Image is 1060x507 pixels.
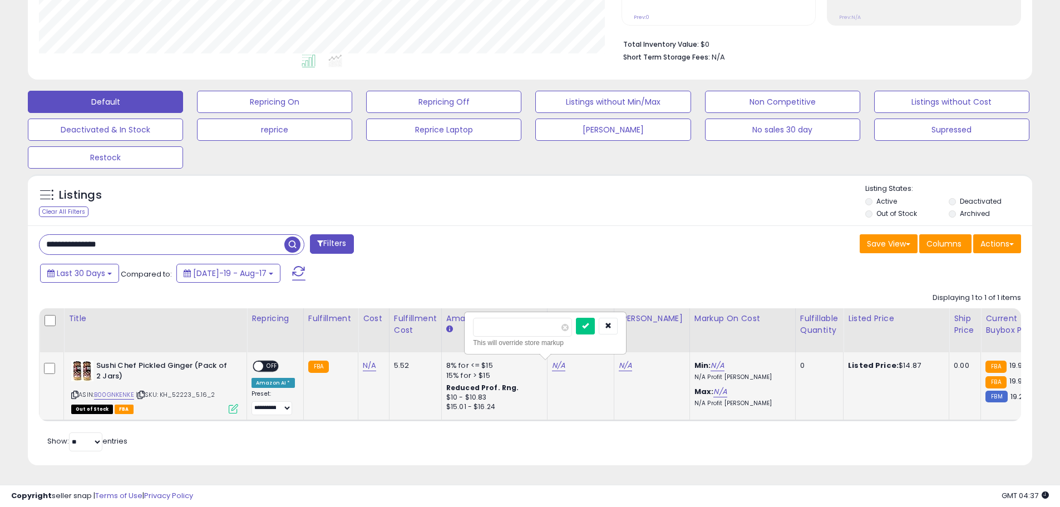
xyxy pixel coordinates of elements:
[197,91,352,113] button: Repricing On
[136,390,215,399] span: | SKU: KH_52223_5.16_2
[39,206,88,217] div: Clear All Filters
[848,360,899,371] b: Listed Price:
[446,383,519,392] b: Reduced Prof. Rng.
[705,119,860,141] button: No sales 30 day
[1010,391,1029,402] span: 19.24
[11,490,52,501] strong: Copyright
[712,52,725,62] span: N/A
[839,14,861,21] small: Prev: N/A
[535,91,691,113] button: Listings without Min/Max
[552,360,565,371] a: N/A
[694,400,787,407] p: N/A Profit [PERSON_NAME]
[926,238,962,249] span: Columns
[446,324,453,334] small: Amazon Fees.
[876,209,917,218] label: Out of Stock
[363,360,376,371] a: N/A
[57,268,105,279] span: Last 30 Days
[1009,376,1027,386] span: 19.99
[694,360,711,371] b: Min:
[252,378,295,388] div: Amazon AI *
[985,376,1006,388] small: FBA
[860,234,918,253] button: Save View
[689,308,795,352] th: The percentage added to the cost of goods (COGS) that forms the calculator for Min & Max prices.
[446,393,539,402] div: $10 - $10.83
[363,313,384,324] div: Cost
[366,91,521,113] button: Repricing Off
[446,371,539,381] div: 15% for > $15
[634,14,649,21] small: Prev: 0
[252,313,299,324] div: Repricing
[446,361,539,371] div: 8% for <= $15
[848,361,940,371] div: $14.87
[96,361,231,384] b: Sushi Chef Pickled Ginger (Pack of 2 Jars)
[985,391,1007,402] small: FBM
[193,268,267,279] span: [DATE]-19 - Aug-17
[11,491,193,501] div: seller snap | |
[800,361,835,371] div: 0
[535,119,691,141] button: [PERSON_NAME]
[308,313,353,324] div: Fulfillment
[197,119,352,141] button: reprice
[694,373,787,381] p: N/A Profit [PERSON_NAME]
[694,386,714,397] b: Max:
[47,436,127,446] span: Show: entries
[954,361,972,371] div: 0.00
[694,313,791,324] div: Markup on Cost
[973,234,1021,253] button: Actions
[308,361,329,373] small: FBA
[446,313,543,324] div: Amazon Fees
[711,360,724,371] a: N/A
[623,37,1013,50] li: $0
[71,361,93,381] img: 41FJYSCK1QL._SL40_.jpg
[366,119,521,141] button: Reprice Laptop
[28,146,183,169] button: Restock
[705,91,860,113] button: Non Competitive
[28,91,183,113] button: Default
[394,313,437,336] div: Fulfillment Cost
[623,52,710,62] b: Short Term Storage Fees:
[623,40,699,49] b: Total Inventory Value:
[71,361,238,412] div: ASIN:
[121,269,172,279] span: Compared to:
[252,390,295,415] div: Preset:
[713,386,727,397] a: N/A
[263,362,281,371] span: OFF
[865,184,1032,194] p: Listing States:
[28,119,183,141] button: Deactivated & In Stock
[800,313,839,336] div: Fulfillable Quantity
[310,234,353,254] button: Filters
[115,405,134,414] span: FBA
[619,313,685,324] div: [PERSON_NAME]
[876,196,897,206] label: Active
[960,196,1002,206] label: Deactivated
[954,313,976,336] div: Ship Price
[919,234,972,253] button: Columns
[985,313,1043,336] div: Current Buybox Price
[144,490,193,501] a: Privacy Policy
[94,390,134,400] a: B00GNKENKE
[95,490,142,501] a: Terms of Use
[848,313,944,324] div: Listed Price
[933,293,1021,303] div: Displaying 1 to 1 of 1 items
[59,188,102,203] h5: Listings
[176,264,280,283] button: [DATE]-19 - Aug-17
[446,402,539,412] div: $15.01 - $16.24
[960,209,990,218] label: Archived
[71,405,113,414] span: All listings that are currently out of stock and unavailable for purchase on Amazon
[874,119,1029,141] button: Supressed
[619,360,632,371] a: N/A
[874,91,1029,113] button: Listings without Cost
[68,313,242,324] div: Title
[40,264,119,283] button: Last 30 Days
[985,361,1006,373] small: FBA
[1009,360,1027,371] span: 19.98
[394,361,433,371] div: 5.52
[1002,490,1049,501] span: 2025-09-17 04:37 GMT
[473,337,618,348] div: This will override store markup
